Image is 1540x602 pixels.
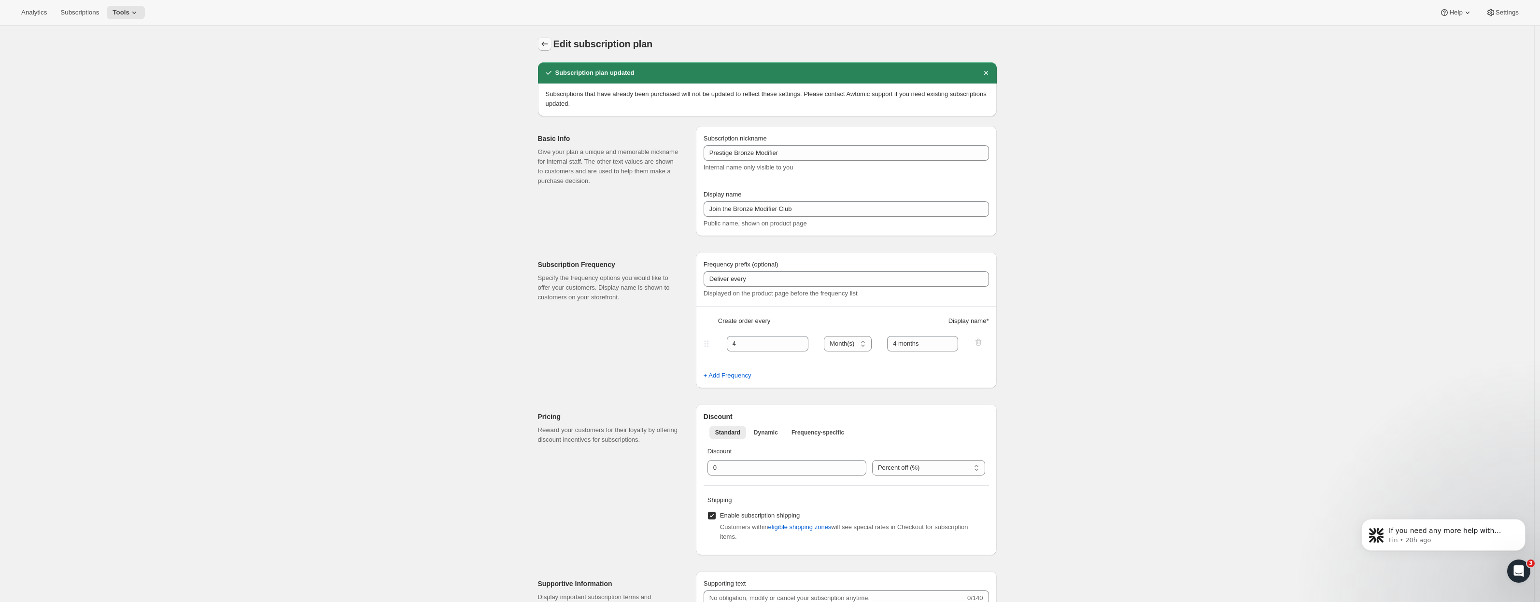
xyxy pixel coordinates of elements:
[538,412,680,421] h2: Pricing
[1434,6,1478,19] button: Help
[707,447,985,456] p: Discount
[55,6,105,19] button: Subscriptions
[538,273,680,302] p: Specify the frequency options you would like to offer your customers. Display name is shown to cu...
[704,580,746,587] span: Supporting text
[704,261,778,268] span: Frequency prefix (optional)
[1480,6,1525,19] button: Settings
[1507,560,1530,583] iframe: Intercom live chat
[1527,560,1535,567] span: 3
[707,460,852,476] input: 10
[704,220,807,227] span: Public name, shown on product page
[60,9,99,16] span: Subscriptions
[538,260,680,269] h2: Subscription Frequency
[707,495,985,505] p: Shipping
[718,316,770,326] span: Create order every
[754,429,778,436] span: Dynamic
[1347,499,1540,576] iframe: Intercom notifications message
[1449,9,1462,16] span: Help
[538,425,680,445] p: Reward your customers for their loyalty by offering discount incentives for subscriptions.
[538,134,680,143] h2: Basic Info
[704,191,742,198] span: Display name
[720,512,800,519] span: Enable subscription shipping
[538,37,551,51] button: Subscription plans
[887,336,958,351] input: 1 month
[948,316,989,326] span: Display name *
[546,89,989,109] p: Subscriptions that have already been purchased will not be updated to reflect these settings. Ple...
[704,290,858,297] span: Displayed on the product page before the frequency list
[704,135,767,142] span: Subscription nickname
[979,66,993,80] button: Dismiss notification
[704,371,751,380] span: + Add Frequency
[538,147,680,186] p: Give your plan a unique and memorable nickname for internal staff. The other text values are show...
[715,429,740,436] span: Standard
[763,519,837,535] button: eligible shipping zones
[698,368,757,383] button: + Add Frequency
[553,39,653,49] span: Edit subscription plan
[704,201,989,217] input: Subscribe & Save
[768,522,832,532] span: eligible shipping zones
[113,9,129,16] span: Tools
[704,164,793,171] span: Internal name only visible to you
[555,68,635,78] h2: Subscription plan updated
[21,9,47,16] span: Analytics
[791,429,844,436] span: Frequency-specific
[704,412,989,421] h2: Discount
[704,145,989,161] input: Subscribe & Save
[1496,9,1519,16] span: Settings
[704,271,989,287] input: Deliver every
[15,6,53,19] button: Analytics
[720,523,968,540] span: Customers within will see special rates in Checkout for subscription items.
[107,6,145,19] button: Tools
[538,579,680,588] h2: Supportive Information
